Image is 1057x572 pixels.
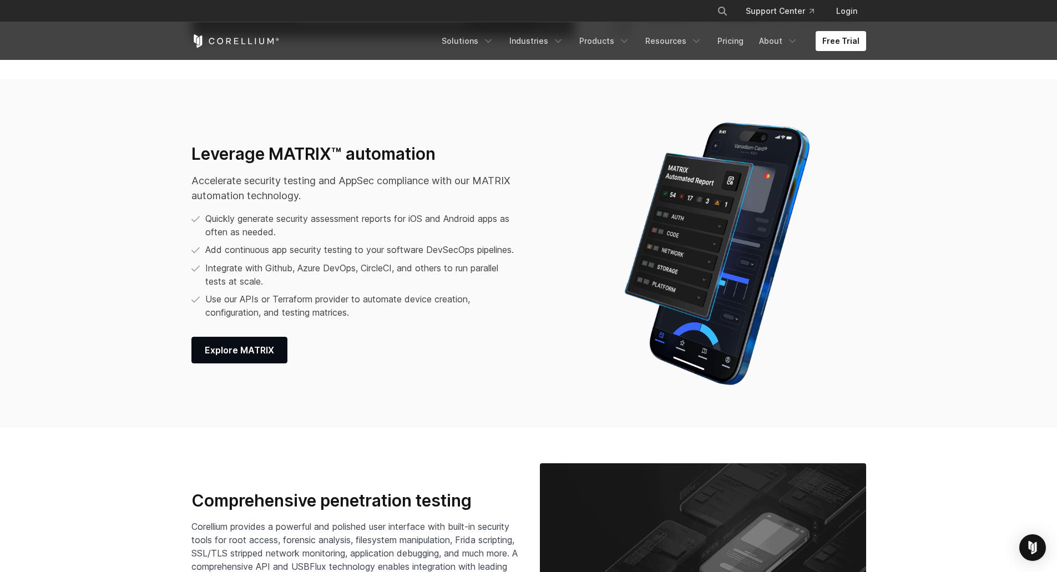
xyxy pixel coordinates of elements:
[191,337,287,363] a: Explore MATRIX
[752,31,805,51] a: About
[205,261,521,288] p: Integrate with Github, Azure DevOps, CircleCI, and others to run parallel tests at scale.
[639,31,709,51] a: Resources
[435,31,866,51] div: Navigation Menu
[205,343,274,357] span: Explore MATRIX
[205,212,521,239] p: Quickly generate security assessment reports for iOS and Android apps as often as needed.
[573,31,636,51] a: Products
[191,144,521,165] h3: Leverage MATRIX™ automation
[1019,534,1046,561] div: Open Intercom Messenger
[205,243,514,256] p: Add continuous app security testing to your software DevSecOps pipelines.
[737,1,823,21] a: Support Center
[704,1,866,21] div: Navigation Menu
[712,1,732,21] button: Search
[598,115,836,392] img: Corellium MATRIX automated report on iPhone showing app vulnerability test results across securit...
[191,34,280,48] a: Corellium Home
[711,31,750,51] a: Pricing
[435,31,500,51] a: Solutions
[816,31,866,51] a: Free Trial
[191,490,518,512] h3: Comprehensive penetration testing
[191,292,521,319] li: Use our APIs or Terraform provider to automate device creation, configuration, and testing matrices.
[827,1,866,21] a: Login
[191,173,521,203] p: Accelerate security testing and AppSec compliance with our MATRIX automation technology.
[503,31,570,51] a: Industries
